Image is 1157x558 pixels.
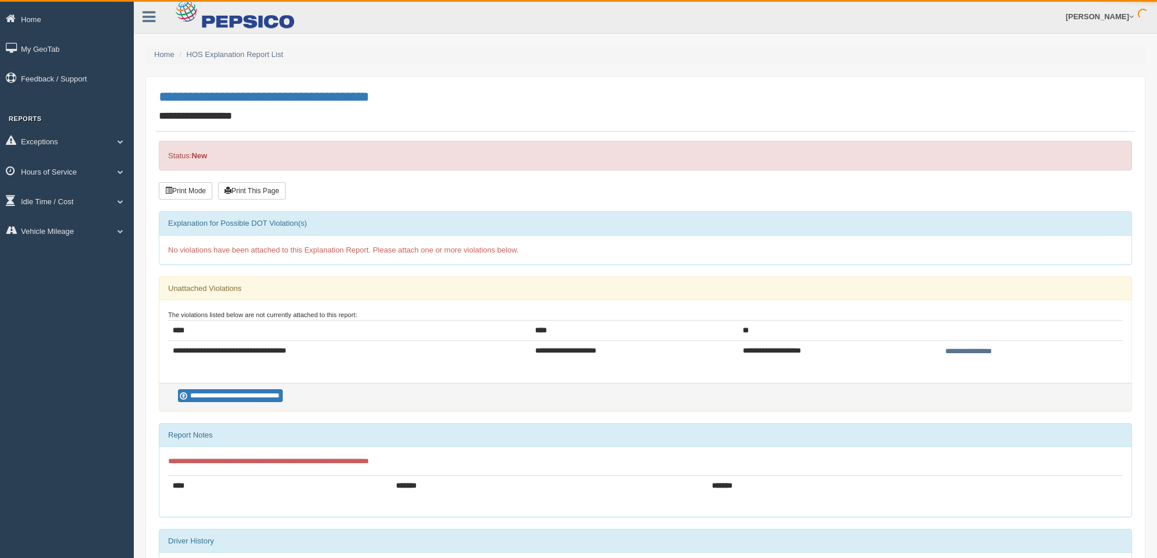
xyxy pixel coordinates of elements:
button: Print This Page [218,182,286,200]
a: Home [154,50,175,59]
div: Driver History [159,529,1131,553]
div: Status: [159,141,1132,170]
span: No violations have been attached to this Explanation Report. Please attach one or more violations... [168,246,519,254]
div: Report Notes [159,424,1131,447]
div: Unattached Violations [159,277,1131,300]
div: Explanation for Possible DOT Violation(s) [159,212,1131,235]
button: Print Mode [159,182,212,200]
strong: New [191,151,207,160]
small: The violations listed below are not currently attached to this report: [168,311,357,318]
a: HOS Explanation Report List [187,50,283,59]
